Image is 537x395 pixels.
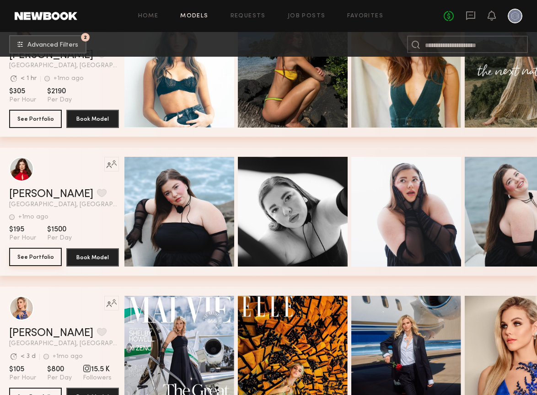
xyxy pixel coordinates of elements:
[231,13,266,19] a: Requests
[84,35,87,39] span: 2
[47,365,72,374] span: $800
[138,13,159,19] a: Home
[180,13,208,19] a: Models
[54,75,84,82] div: +1mo ago
[9,341,119,347] span: [GEOGRAPHIC_DATA], [GEOGRAPHIC_DATA]
[18,214,48,220] div: +1mo ago
[27,42,78,48] span: Advanced Filters
[21,75,37,82] div: < 1 hr
[47,87,72,96] span: $2190
[347,13,383,19] a: Favorites
[9,248,62,266] button: See Portfolio
[9,189,93,200] a: [PERSON_NAME]
[9,63,119,69] span: [GEOGRAPHIC_DATA], [GEOGRAPHIC_DATA]
[47,374,72,382] span: Per Day
[9,225,36,234] span: $195
[66,110,119,128] button: Book Model
[47,234,72,242] span: Per Day
[21,353,36,360] div: < 3 d
[9,202,119,208] span: [GEOGRAPHIC_DATA], [GEOGRAPHIC_DATA]
[9,234,36,242] span: Per Hour
[9,96,36,104] span: Per Hour
[9,328,93,339] a: [PERSON_NAME]
[47,225,72,234] span: $1500
[66,248,119,267] button: Book Model
[9,87,36,96] span: $305
[47,96,72,104] span: Per Day
[83,374,112,382] span: Followers
[9,35,86,53] button: 2Advanced Filters
[9,374,36,382] span: Per Hour
[288,13,326,19] a: Job Posts
[9,110,62,128] button: See Portfolio
[83,365,112,374] span: 15.5 K
[53,353,83,360] div: +1mo ago
[9,365,36,374] span: $105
